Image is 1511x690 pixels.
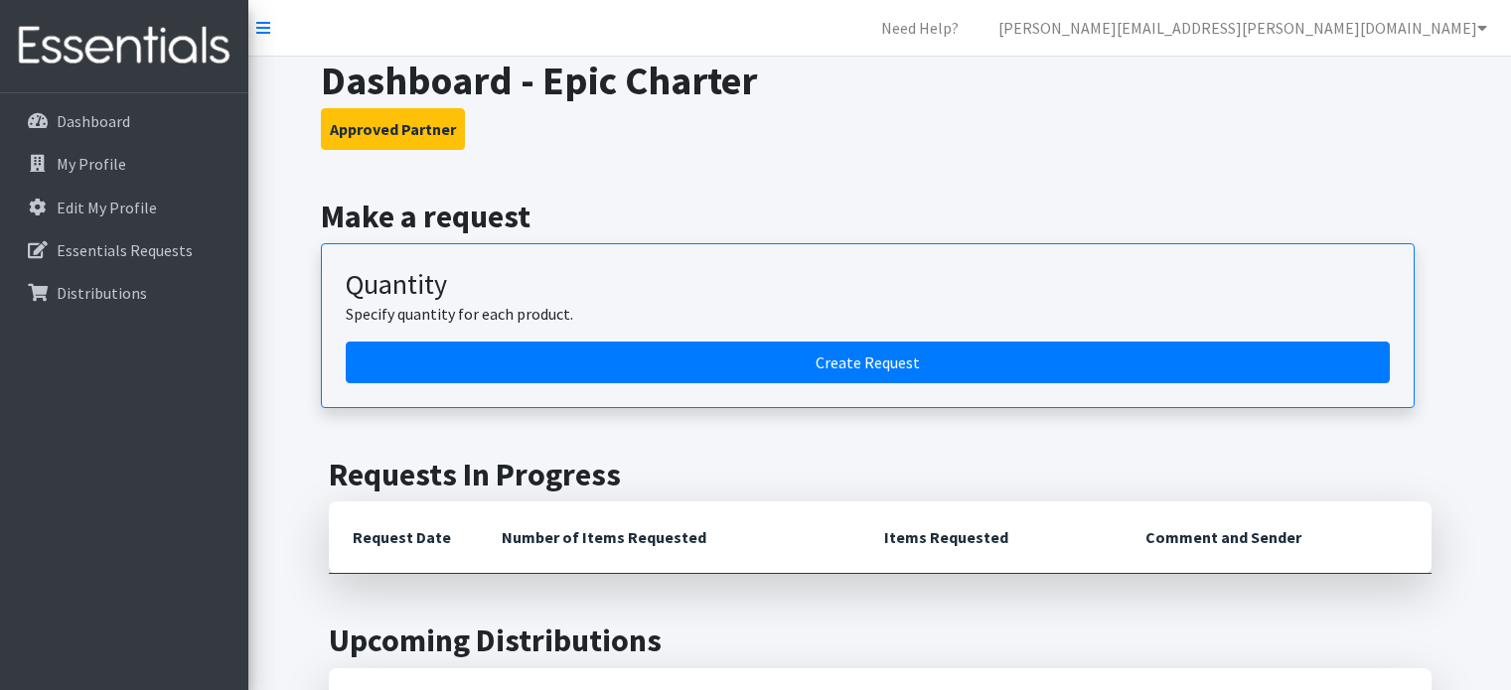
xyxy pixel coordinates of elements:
a: Distributions [8,273,240,313]
th: Comment and Sender [1122,501,1431,574]
p: Essentials Requests [57,240,193,260]
a: My Profile [8,144,240,184]
a: Create a request by quantity [346,342,1390,383]
p: Specify quantity for each product. [346,302,1390,326]
h2: Make a request [321,198,1438,235]
h2: Requests In Progress [329,456,1432,493]
p: Edit My Profile [57,198,157,217]
h2: Upcoming Distributions [329,621,1432,659]
a: Essentials Requests [8,230,240,270]
h1: Dashboard - Epic Charter [321,57,1438,104]
a: [PERSON_NAME][EMAIL_ADDRESS][PERSON_NAME][DOMAIN_NAME] [982,8,1503,48]
h3: Quantity [346,268,1390,302]
p: Dashboard [57,111,130,131]
img: HumanEssentials [8,13,240,79]
a: Edit My Profile [8,188,240,227]
a: Dashboard [8,101,240,141]
a: Need Help? [865,8,975,48]
button: Approved Partner [321,108,465,150]
th: Number of Items Requested [478,501,861,574]
th: Items Requested [860,501,1122,574]
th: Request Date [329,501,478,574]
p: Distributions [57,283,147,303]
p: My Profile [57,154,126,174]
